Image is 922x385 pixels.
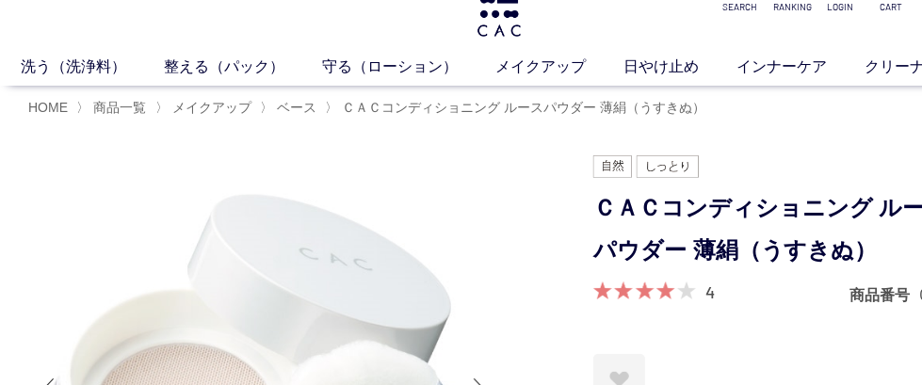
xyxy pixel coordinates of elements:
[76,99,151,117] li: 〉
[155,99,256,117] li: 〉
[593,155,632,178] img: 自然
[21,56,164,78] a: 洗う（洗浄料）
[325,99,710,117] li: 〉
[623,56,736,78] a: 日やけ止め
[705,281,715,302] a: 4
[338,100,705,115] a: ＣＡＣコンディショニング ルースパウダー 薄絹（うすきぬ）
[850,285,920,305] dt: 商品番号
[93,100,146,115] span: 商品一覧
[495,56,623,78] a: メイクアップ
[736,56,865,78] a: インナーケア
[322,56,495,78] a: 守る（ローション）
[89,100,146,115] a: 商品一覧
[260,99,321,117] li: 〉
[342,100,705,115] span: ＣＡＣコンディショニング ルースパウダー 薄絹（うすきぬ）
[273,100,316,115] a: ベース
[164,56,322,78] a: 整える（パック）
[28,100,68,115] a: HOME
[169,100,251,115] a: メイクアップ
[637,155,699,178] img: しっとり
[277,100,316,115] span: ベース
[172,100,251,115] span: メイクアップ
